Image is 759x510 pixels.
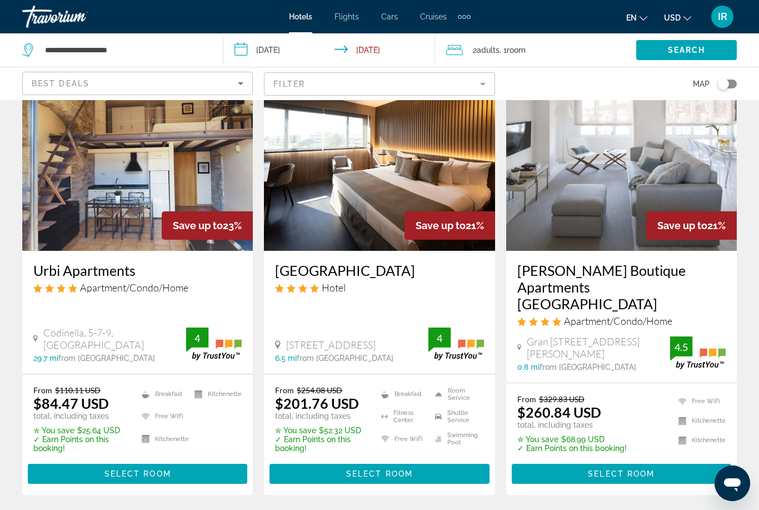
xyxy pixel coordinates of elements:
[517,404,601,420] ins: $260.84 USD
[33,262,242,279] a: Urbi Apartments
[517,315,726,327] div: 4 star Apartment
[275,435,367,453] p: ✓ Earn Points on this booking!
[33,281,242,294] div: 4 star Apartment
[405,211,495,240] div: 21%
[269,467,489,479] a: Select Room
[297,354,393,363] span: from [GEOGRAPHIC_DATA]
[275,426,316,435] span: ✮ You save
[33,435,128,453] p: ✓ Earn Points on this booking!
[564,315,672,327] span: Apartment/Condo/Home
[588,469,655,478] span: Select Room
[506,73,737,251] img: Hotel image
[22,2,133,31] a: Travorium
[430,385,483,402] li: Room Service
[517,394,536,404] span: From
[670,336,726,369] img: trustyou-badge.svg
[500,42,526,58] span: , 1
[670,340,692,354] div: 4.5
[420,12,447,21] a: Cruises
[28,467,247,479] a: Select Room
[626,9,647,26] button: Change language
[376,408,430,425] li: Fitness Center
[189,385,242,402] li: Kitchenette
[275,426,367,435] p: $52.32 USD
[58,354,155,363] span: from [GEOGRAPHIC_DATA]
[673,394,726,408] li: Free WiFi
[186,331,208,345] div: 4
[376,385,430,402] li: Breakfast
[657,220,707,231] span: Save up to
[28,464,247,484] button: Select Room
[458,8,471,26] button: Extra navigation items
[430,408,483,425] li: Shuttle Service
[381,12,398,21] a: Cars
[668,46,706,55] span: Search
[334,12,359,21] a: Flights
[540,363,636,372] span: from [GEOGRAPHIC_DATA]
[507,46,526,55] span: Room
[275,281,483,294] div: 4 star Hotel
[376,430,430,447] li: Free WiFi
[55,385,101,395] del: $110.11 USD
[346,469,413,478] span: Select Room
[43,326,186,351] span: Codinella, 5-7-9, [GEOGRAPHIC_DATA]
[33,385,52,395] span: From
[673,433,726,447] li: Kitchenette
[275,354,297,363] span: 6.5 mi
[517,363,540,372] span: 0.8 mi
[428,331,451,345] div: 4
[512,467,731,479] a: Select Room
[428,328,484,360] img: trustyou-badge.svg
[136,385,189,402] li: Breakfast
[322,281,346,294] span: Hotel
[517,435,558,444] span: ✮ You save
[673,414,726,428] li: Kitchenette
[80,281,188,294] span: Apartment/Condo/Home
[477,46,500,55] span: Adults
[289,12,312,21] a: Hotels
[710,79,737,89] button: Toggle map
[664,13,681,22] span: USD
[715,466,750,501] iframe: Кнопка запуска окна обмена сообщениями
[33,426,74,435] span: ✮ You save
[517,435,627,444] p: $68.99 USD
[297,385,342,395] del: $254.08 USD
[269,464,489,484] button: Select Room
[473,42,500,58] span: 2
[539,394,585,404] del: $329.83 USD
[517,262,726,312] a: [PERSON_NAME] Boutique Apartments [GEOGRAPHIC_DATA]
[416,220,466,231] span: Save up to
[718,11,727,22] span: IR
[173,220,223,231] span: Save up to
[626,13,637,22] span: en
[32,77,243,90] mat-select: Sort by
[527,335,670,360] span: Gran [STREET_ADDRESS][PERSON_NAME]
[136,408,189,425] li: Free WiFi
[708,5,737,28] button: User Menu
[264,72,495,96] button: Filter
[275,412,367,420] p: total, including taxes
[33,426,128,435] p: $25.64 USD
[162,211,253,240] div: 23%
[33,354,58,363] span: 29.7 mi
[33,395,109,412] ins: $84.47 USD
[430,430,483,447] li: Swimming Pool
[136,430,189,447] li: Kitchenette
[186,328,242,360] img: trustyou-badge.svg
[264,73,495,251] img: Hotel image
[275,262,483,279] a: [GEOGRAPHIC_DATA]
[33,412,128,420] p: total, including taxes
[517,444,627,453] p: ✓ Earn Points on this booking!
[275,385,294,395] span: From
[22,73,253,251] img: Hotel image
